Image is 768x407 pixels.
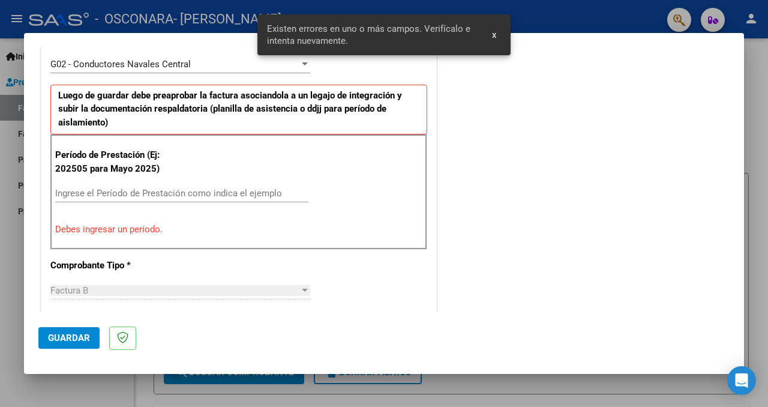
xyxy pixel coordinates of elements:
strong: Luego de guardar debe preaprobar la factura asociandola a un legajo de integración y subir la doc... [58,90,402,128]
span: G02 - Conductores Navales Central [50,59,191,70]
p: Debes ingresar un período. [55,223,422,237]
span: Factura B [50,285,88,296]
span: Guardar [48,333,90,343]
span: Existen errores en uno o más campos. Verifícalo e intenta nuevamente. [267,23,478,47]
p: Comprobante Tipo * [50,259,163,273]
p: Período de Prestación (Ej: 202505 para Mayo 2025) [55,148,166,175]
button: x [482,24,506,46]
button: Guardar [38,327,100,349]
span: x [492,29,496,40]
div: Open Intercom Messenger [727,366,756,395]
